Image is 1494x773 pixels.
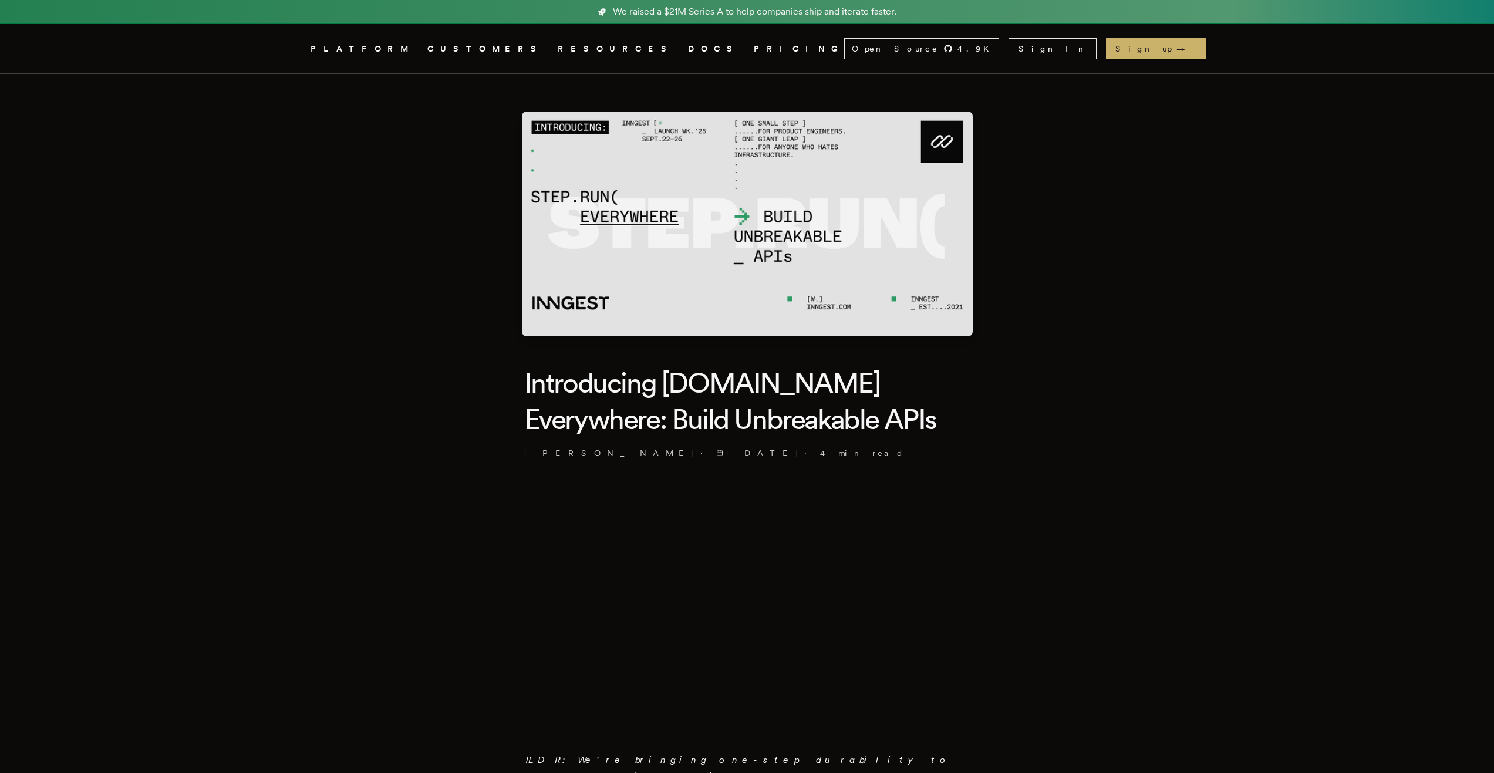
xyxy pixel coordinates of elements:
span: We raised a $21M Series A to help companies ship and iterate faster. [613,5,896,19]
span: [DATE] [716,447,800,459]
a: Sign In [1009,38,1097,59]
a: PRICING [754,42,844,56]
button: RESOURCES [558,42,674,56]
a: Sign up [1106,38,1206,59]
img: Featured image for Introducing Step.Run Everywhere: Build Unbreakable APIs blog post [522,112,973,336]
span: Open Source [852,43,939,55]
span: 4 min read [820,447,904,459]
button: PLATFORM [311,42,413,56]
h1: Introducing [DOMAIN_NAME] Everywhere: Build Unbreakable APIs [524,364,970,438]
p: · · [524,447,970,459]
a: CUSTOMERS [427,42,544,56]
span: 4.9 K [957,43,996,55]
a: [PERSON_NAME] [524,447,696,459]
nav: Global [278,24,1217,73]
a: DOCS [688,42,740,56]
span: → [1176,43,1196,55]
